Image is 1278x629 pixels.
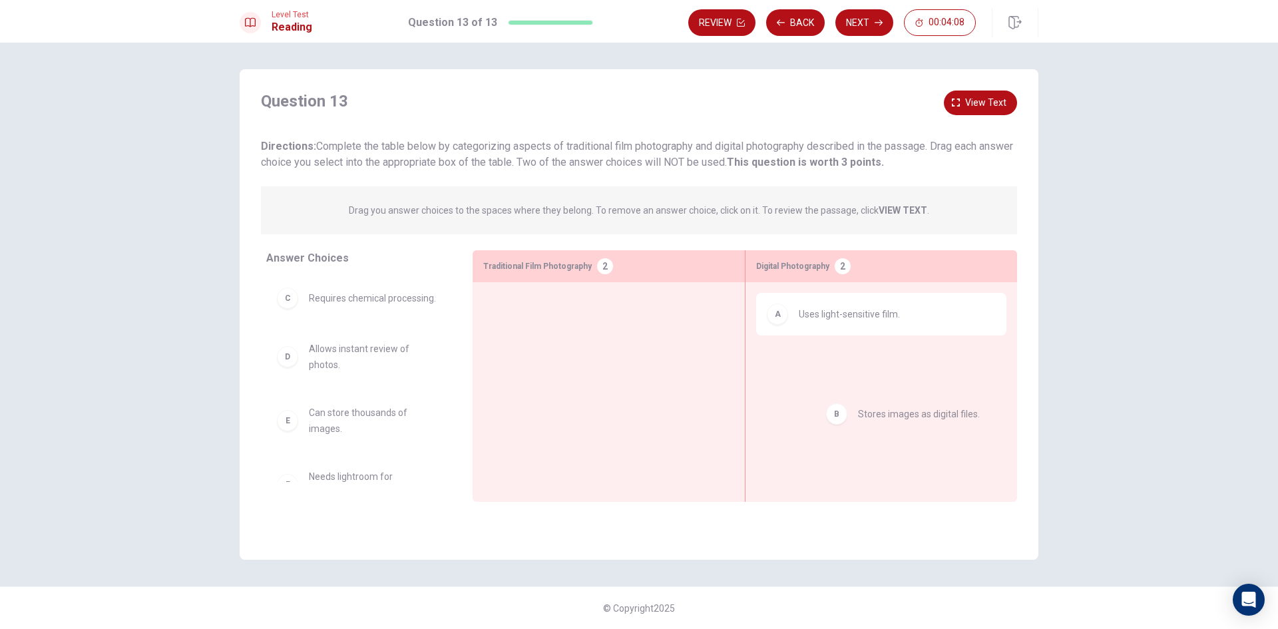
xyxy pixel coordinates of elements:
[965,95,1006,111] span: View text
[756,258,829,274] span: Digital Photography
[272,10,312,19] span: Level Test
[688,9,755,36] button: Review
[1233,584,1265,616] div: Open Intercom Messenger
[261,140,316,152] strong: Directions:
[261,91,348,112] h4: Question 13
[483,258,592,274] span: Traditional Film Photography
[835,9,893,36] button: Next
[261,140,1013,168] span: Complete the table below by categorizing aspects of traditional film photography and digital phot...
[944,91,1017,115] button: View text
[349,202,929,218] p: Drag you answer choices to the spaces where they belong. To remove an answer choice, click on it....
[603,603,675,614] span: © Copyright 2025
[266,252,349,264] span: Answer Choices
[408,15,497,31] h1: Question 13 of 13
[835,258,851,274] div: 2
[597,258,613,274] div: 2
[272,19,312,35] h1: Reading
[904,9,976,36] button: 00:04:08
[879,205,927,216] strong: VIEW TEXT
[727,156,884,168] b: This question is worth 3 points.
[766,9,825,36] button: Back
[929,17,964,28] span: 00:04:08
